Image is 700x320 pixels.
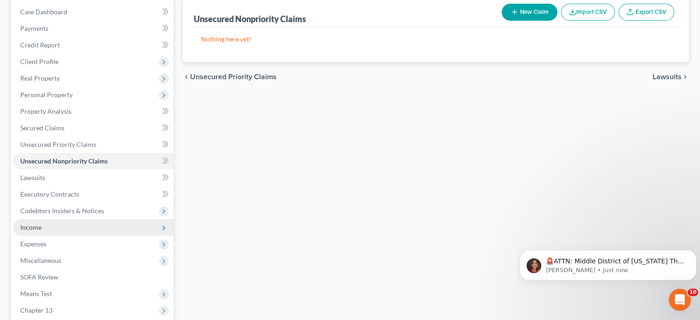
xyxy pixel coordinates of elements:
[653,73,689,81] button: Lawsuits chevron_right
[13,4,174,20] a: Case Dashboard
[20,223,41,231] span: Income
[20,24,48,32] span: Payments
[20,174,45,181] span: Lawsuits
[502,4,557,21] button: New Claim
[13,269,174,285] a: SOFA Review
[20,41,60,49] span: Credit Report
[13,186,174,203] a: Executory Contracts
[201,35,671,44] p: Nothing here yet!
[20,290,52,297] span: Means Test
[13,153,174,169] a: Unsecured Nonpriority Claims
[20,306,52,314] span: Chapter 13
[20,58,58,65] span: Client Profile
[688,289,698,296] span: 10
[13,120,174,136] a: Secured Claims
[20,256,61,264] span: Miscellaneous
[653,73,682,81] span: Lawsuits
[20,240,46,248] span: Expenses
[13,136,174,153] a: Unsecured Priority Claims
[194,13,306,24] div: Unsecured Nonpriority Claims
[183,73,190,81] i: chevron_left
[561,4,615,21] button: Import CSV
[13,169,174,186] a: Lawsuits
[13,37,174,53] a: Credit Report
[183,73,277,81] button: chevron_left Unsecured Priority Claims
[20,91,73,99] span: Personal Property
[190,73,277,81] span: Unsecured Priority Claims
[20,157,108,165] span: Unsecured Nonpriority Claims
[20,273,58,281] span: SOFA Review
[20,124,64,132] span: Secured Claims
[20,107,71,115] span: Property Analysis
[20,207,104,215] span: Codebtors Insiders & Notices
[20,74,60,82] span: Real Property
[20,8,67,16] span: Case Dashboard
[669,289,691,311] iframe: Intercom live chat
[682,73,689,81] i: chevron_right
[13,103,174,120] a: Property Analysis
[516,231,700,295] iframe: Intercom notifications message
[20,190,79,198] span: Executory Contracts
[20,140,96,148] span: Unsecured Priority Claims
[13,20,174,37] a: Payments
[619,4,674,21] a: Export CSV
